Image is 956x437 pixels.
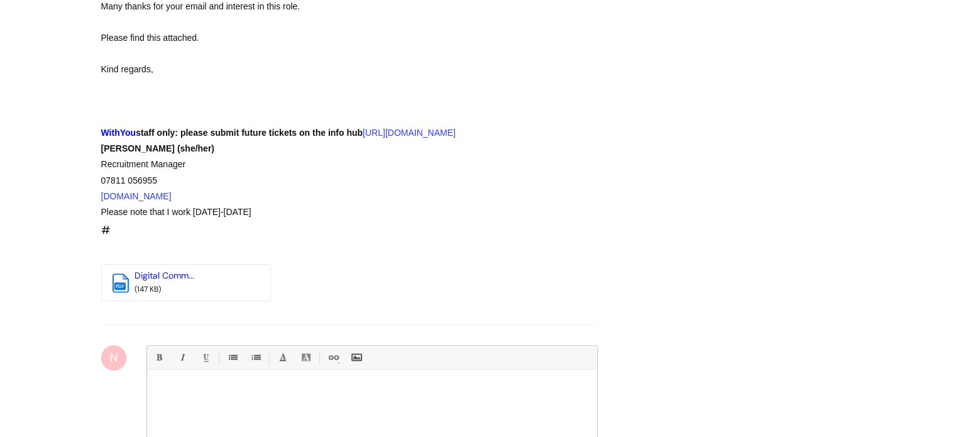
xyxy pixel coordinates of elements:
[135,283,235,297] div: (147 KB)
[101,157,552,172] div: Recruitment Manager
[363,128,456,138] a: [URL][DOMAIN_NAME]
[174,350,190,365] a: Italic (Ctrl-I)
[101,143,214,153] strong: [PERSON_NAME] (she/her)
[114,282,126,290] span: pdf
[101,191,172,201] a: [DOMAIN_NAME]
[101,128,363,138] strong: staff only: please submit future tickets on the info hub
[101,128,136,138] span: WithYou
[101,62,552,77] div: Kind regards,
[325,350,341,365] a: Link
[151,350,167,365] a: Bold (Ctrl-B)
[197,350,213,365] a: Underline(Ctrl-U)
[298,350,314,365] a: Back Color
[101,173,552,189] div: 07811 056955
[224,350,240,365] a: • Unordered List (Ctrl-Shift-7)
[275,350,290,365] a: Font Color
[135,270,194,281] a: Digital Comm...
[101,345,126,370] div: N
[101,30,552,46] div: Please find this attached.
[248,350,263,365] a: 1. Ordered List (Ctrl-Shift-8)
[101,204,552,220] div: Please note that I work [DATE]-[DATE]
[348,350,364,365] a: Insert Image...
